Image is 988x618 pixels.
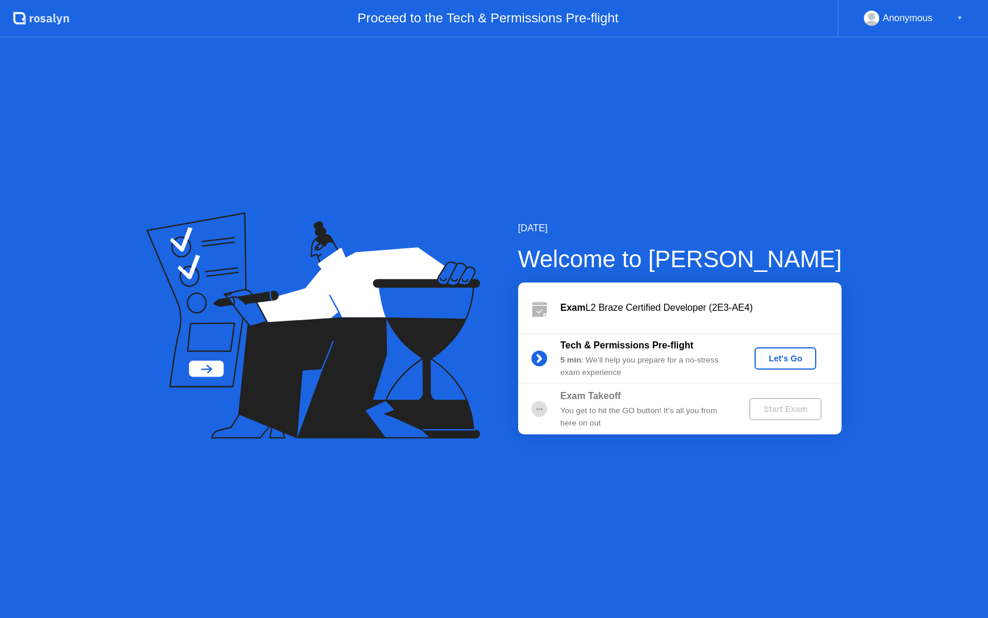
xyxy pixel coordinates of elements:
[560,354,730,378] div: : We’ll help you prepare for a no-stress exam experience
[754,404,817,414] div: Start Exam
[759,354,812,363] div: Let's Go
[560,391,621,401] b: Exam Takeoff
[560,405,730,429] div: You get to hit the GO button! It’s all you from here on out
[560,355,582,364] b: 5 min
[560,301,842,315] div: L2 Braze Certified Developer (2E3-AE4)
[560,340,693,350] b: Tech & Permissions Pre-flight
[749,398,822,420] button: Start Exam
[518,221,842,235] div: [DATE]
[560,303,586,313] b: Exam
[957,11,963,26] div: ▼
[755,347,816,370] button: Let's Go
[883,11,933,26] div: Anonymous
[518,241,842,277] div: Welcome to [PERSON_NAME]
